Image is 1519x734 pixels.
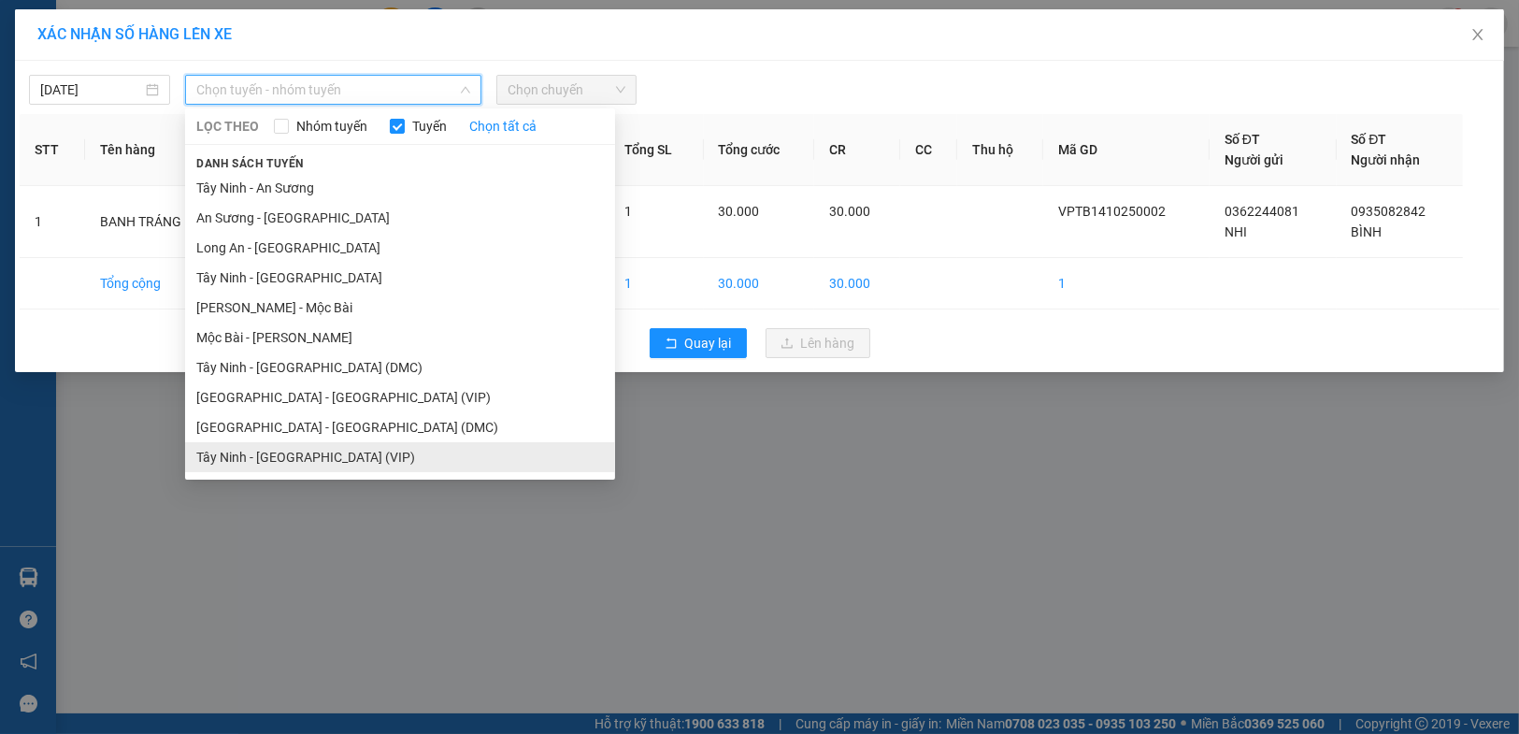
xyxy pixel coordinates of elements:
li: Mộc Bài - [PERSON_NAME] [185,323,615,353]
th: Tổng SL [609,114,704,186]
input: 14/10/2025 [40,79,142,100]
li: Tây Ninh - An Sương [185,173,615,203]
li: [GEOGRAPHIC_DATA] - [GEOGRAPHIC_DATA] (VIP) [185,382,615,412]
li: Tây Ninh - [GEOGRAPHIC_DATA] (VIP) [185,442,615,472]
span: Quay lại [685,333,732,353]
li: [GEOGRAPHIC_DATA] - [GEOGRAPHIC_DATA] (DMC) [185,412,615,442]
span: Số ĐT [1352,132,1387,147]
li: [PERSON_NAME] - Mộc Bài [185,293,615,323]
button: uploadLên hàng [766,328,870,358]
th: Tổng cước [704,114,815,186]
span: 0935082842 [1352,204,1426,219]
span: Danh sách tuyến [185,155,315,172]
li: An Sương - [GEOGRAPHIC_DATA] [185,203,615,233]
td: BANH TRÁNG [85,186,220,258]
a: Chọn tất cả [469,116,537,137]
span: down [460,84,471,95]
th: Thu hộ [957,114,1043,186]
td: 1 [20,186,85,258]
span: NHI [1225,224,1247,239]
th: Tên hàng [85,114,220,186]
span: Số ĐT [1225,132,1260,147]
span: Người nhận [1352,152,1421,167]
span: Người gửi [1225,152,1283,167]
td: 30.000 [814,258,900,309]
span: VPTB1410250002 [1058,204,1166,219]
span: Chọn chuyến [508,76,626,104]
b: GỬI : PV Trảng Bàng [23,136,256,166]
td: 30.000 [704,258,815,309]
th: CR [814,114,900,186]
span: Chọn tuyến - nhóm tuyến [196,76,470,104]
li: Tây Ninh - [GEOGRAPHIC_DATA] (DMC) [185,353,615,382]
li: Tây Ninh - [GEOGRAPHIC_DATA] [185,263,615,293]
span: 30.000 [719,204,760,219]
th: Mã GD [1043,114,1210,186]
span: 30.000 [829,204,870,219]
span: BÌNH [1352,224,1383,239]
span: rollback [665,337,678,352]
img: logo.jpg [23,23,117,117]
button: rollbackQuay lại [650,328,747,358]
span: XÁC NHẬN SỐ HÀNG LÊN XE [37,25,232,43]
th: CC [900,114,957,186]
td: 1 [609,258,704,309]
span: Tuyến [405,116,454,137]
button: Close [1452,9,1504,62]
td: Tổng cộng [85,258,220,309]
li: [STREET_ADDRESS][PERSON_NAME]. [GEOGRAPHIC_DATA], Tỉnh [GEOGRAPHIC_DATA] [175,46,781,69]
li: Hotline: 1900 8153 [175,69,781,93]
li: Long An - [GEOGRAPHIC_DATA] [185,233,615,263]
span: close [1470,27,1485,42]
td: 1 [1043,258,1210,309]
span: LỌC THEO [196,116,259,137]
span: 0362244081 [1225,204,1299,219]
th: STT [20,114,85,186]
span: 1 [624,204,632,219]
span: Nhóm tuyến [289,116,375,137]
